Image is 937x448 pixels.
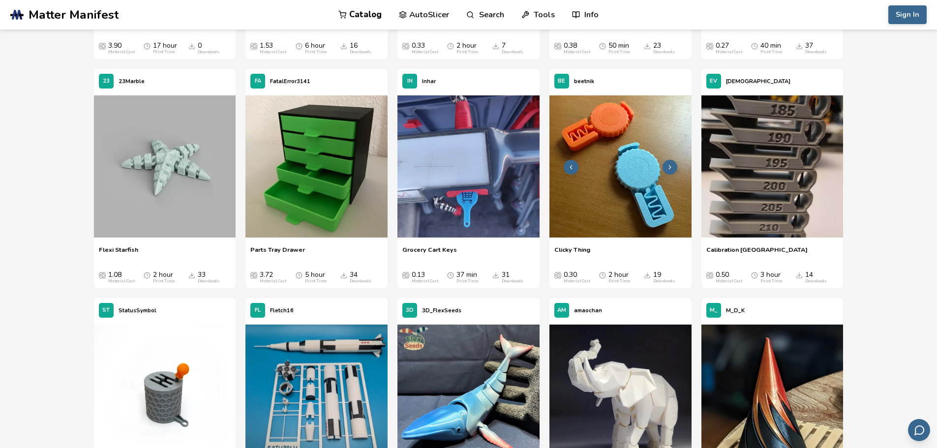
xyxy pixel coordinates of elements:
a: Flexi Starfish [99,246,138,261]
div: 6 hour [305,42,327,55]
button: Sign In [888,5,927,24]
div: Downloads [805,279,827,284]
div: Print Time [153,279,175,284]
div: 3 hour [760,271,782,284]
div: Print Time [456,50,478,55]
div: Material Cost [564,50,590,55]
div: Material Cost [260,279,286,284]
span: Downloads [492,271,499,279]
span: Downloads [644,271,651,279]
span: Average Print Time [751,42,758,50]
span: FL [255,307,261,314]
div: 1.53 [260,42,286,55]
span: IN [407,78,413,85]
a: Parts Tray Drawer [250,246,305,261]
span: Downloads [188,42,195,50]
span: FA [255,78,261,85]
span: 3D [406,307,414,314]
span: Average Print Time [296,271,302,279]
div: Downloads [502,50,523,55]
span: Downloads [340,271,347,279]
div: Print Time [760,279,782,284]
div: Print Time [608,279,630,284]
p: Inhar [422,76,436,87]
span: Downloads [492,42,499,50]
div: 0.33 [412,42,438,55]
div: Downloads [502,279,523,284]
div: Material Cost [412,50,438,55]
span: Average Print Time [144,42,151,50]
p: StatusSymbol [119,305,156,316]
div: Print Time [153,50,175,55]
a: Clicky Thing [554,246,590,261]
div: 16 [350,42,371,55]
div: 0 [198,42,219,55]
div: Material Cost [716,50,742,55]
p: amaochan [574,305,602,316]
span: EV [710,78,717,85]
div: Material Cost [412,279,438,284]
div: Downloads [805,50,827,55]
span: AM [557,307,566,314]
p: M_D_K [726,305,745,316]
div: 33 [198,271,219,284]
div: 0.30 [564,271,590,284]
div: Print Time [608,50,630,55]
div: Downloads [350,279,371,284]
div: 0.38 [564,42,590,55]
span: Average Cost [554,42,561,50]
span: M_ [710,307,718,314]
div: Print Time [760,50,782,55]
div: 3.90 [108,42,135,55]
div: 2 hour [456,42,478,55]
div: Print Time [305,279,327,284]
span: Average Cost [706,42,713,50]
span: ST [102,307,110,314]
div: Downloads [198,50,219,55]
span: Downloads [644,42,651,50]
p: 3D_FlexSeeds [422,305,461,316]
div: 5 hour [305,271,327,284]
div: Material Cost [108,279,135,284]
div: Print Time [305,50,327,55]
a: Calibration [GEOGRAPHIC_DATA] [706,246,808,261]
div: Downloads [350,50,371,55]
span: Average Cost [99,271,106,279]
span: Average Print Time [447,42,454,50]
div: 37 min [456,271,478,284]
div: 3.72 [260,271,286,284]
div: Downloads [198,279,219,284]
a: Grocery Cart Keys [402,246,457,261]
div: 0.13 [412,271,438,284]
div: Print Time [456,279,478,284]
span: Average Print Time [599,271,606,279]
span: Average Print Time [296,42,302,50]
span: Average Cost [402,271,409,279]
p: beetnik [574,76,594,87]
span: Downloads [796,271,803,279]
div: 0.27 [716,42,742,55]
div: 37 [805,42,827,55]
div: 34 [350,271,371,284]
span: Average Cost [99,42,106,50]
div: 31 [502,271,523,284]
p: [DEMOGRAPHIC_DATA] [726,76,790,87]
span: Average Print Time [751,271,758,279]
span: Downloads [796,42,803,50]
div: 14 [805,271,827,284]
div: Material Cost [716,279,742,284]
div: Downloads [653,50,675,55]
div: 19 [653,271,675,284]
p: FatalError3141 [270,76,310,87]
span: Average Print Time [144,271,151,279]
span: Average Print Time [599,42,606,50]
span: Matter Manifest [29,8,119,22]
div: Material Cost [564,279,590,284]
div: Downloads [653,279,675,284]
div: 40 min [760,42,782,55]
div: 17 hour [153,42,177,55]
